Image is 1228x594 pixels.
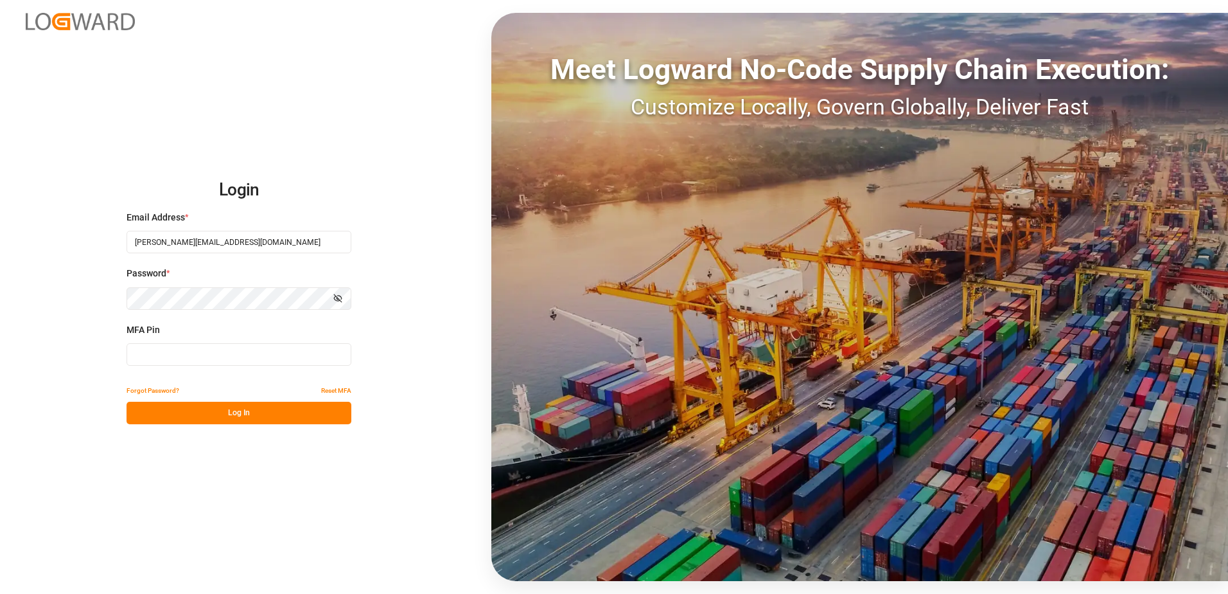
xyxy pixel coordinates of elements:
button: Forgot Password? [127,379,179,402]
div: Meet Logward No-Code Supply Chain Execution: [491,48,1228,91]
button: Reset MFA [321,379,351,402]
span: Email Address [127,211,185,224]
span: Password [127,267,166,280]
span: MFA Pin [127,323,160,337]
div: Customize Locally, Govern Globally, Deliver Fast [491,91,1228,123]
button: Log In [127,402,351,424]
input: Enter your email [127,231,351,253]
h2: Login [127,170,351,211]
img: Logward_new_orange.png [26,13,135,30]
